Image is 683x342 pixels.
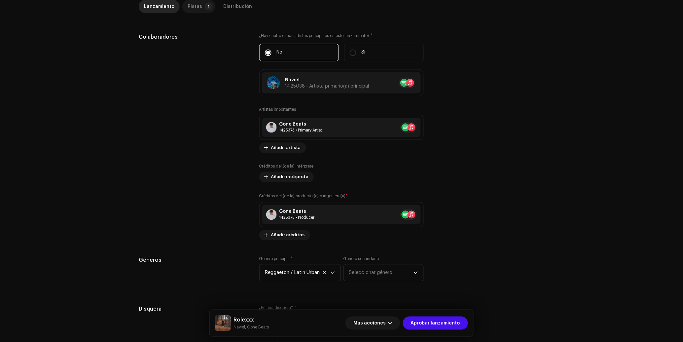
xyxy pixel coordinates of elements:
[259,172,314,182] button: Añadir intérprete
[362,49,366,56] p: Sí
[259,107,296,112] label: Artistas importantes
[267,76,280,90] img: f4026815-e4f0-442f-b92e-32860a206cd6
[259,33,424,39] label: ¿Hay cuatro o más artistas principales en este lanzamiento?
[215,315,231,331] img: aae02941-d92d-45de-bd2d-1b44e18c82fb
[403,317,468,330] button: Aprobar lanzamiento
[279,122,322,127] div: Gone Beats
[266,122,277,133] img: ba1ce540-5a61-406a-adc3-d6b0a94396ef
[413,265,418,281] div: dropdown trigger
[266,209,277,220] img: ba1ce540-5a61-406a-adc3-d6b0a94396ef
[279,209,315,214] div: Gone Beats
[277,49,283,56] p: No
[331,265,335,281] div: dropdown trigger
[271,171,308,184] span: Añadir intérprete
[265,265,331,281] span: Reggaeton / Latin Urban
[139,256,249,264] h5: Géneros
[343,256,379,262] label: Género secundario
[353,317,386,330] span: Más acciones
[271,229,305,242] span: Añadir créditos
[234,324,269,330] small: Rolexxx
[285,84,369,89] span: 1425038 • Artista primario(a) principal
[279,215,315,220] div: Producer
[259,230,310,241] button: Añadir créditos
[411,317,460,330] span: Aprobar lanzamiento
[139,305,249,313] h5: Disquera
[285,77,369,84] p: Naviel
[234,316,269,324] h5: Rolexxx
[279,128,322,133] div: Primary Artist
[259,194,346,198] small: Créditos del (de la) productor(a) o ingeniero(a)
[259,305,424,311] label: ¿En una disquera?
[349,265,413,281] span: Seleccionar género
[259,256,293,262] label: Género principal
[345,317,400,330] button: Más acciones
[139,33,249,41] h5: Colaboradores
[271,141,301,155] span: Añadir artista
[259,164,314,169] label: Créditos del (de la) intérprete
[259,143,306,153] button: Añadir artista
